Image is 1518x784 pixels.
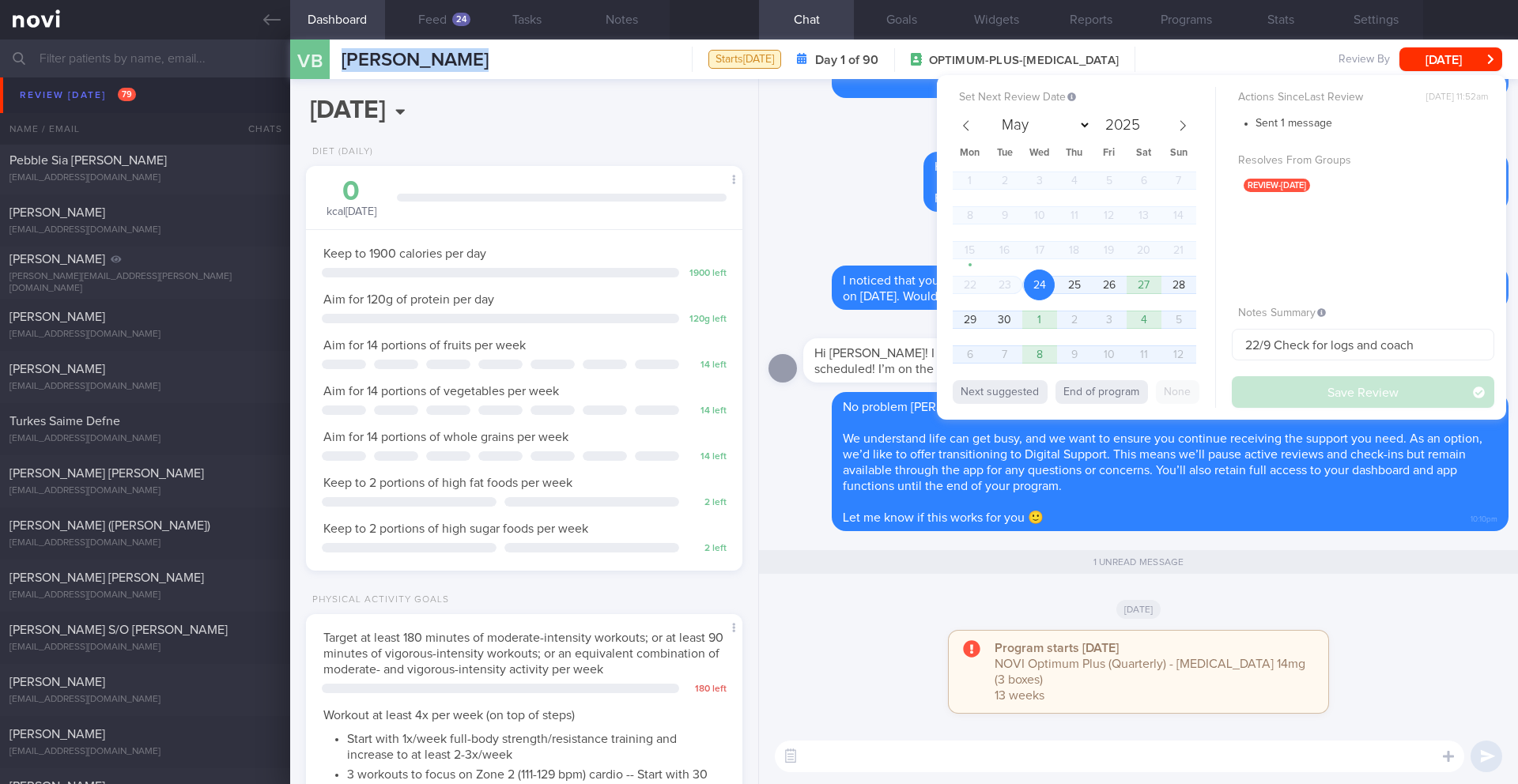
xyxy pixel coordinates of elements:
[9,433,281,445] div: [EMAIL_ADDRESS][DOMAIN_NAME]
[1127,149,1161,159] span: Sat
[1024,269,1055,300] span: September 24, 2025
[1339,53,1390,67] span: Review By
[9,467,204,480] span: [PERSON_NAME] [PERSON_NAME]
[687,268,727,280] div: 1900 left
[9,485,281,497] div: [EMAIL_ADDRESS][DOMAIN_NAME]
[815,52,878,68] strong: Day 1 of 90
[323,522,588,535] span: Keep to 2 portions of high sugar foods per week
[9,676,105,688] span: [PERSON_NAME]
[9,728,105,741] span: [PERSON_NAME]
[9,311,105,323] span: [PERSON_NAME]
[687,360,727,371] div: 14 left
[9,624,228,636] span: [PERSON_NAME] S/O [PERSON_NAME]
[687,405,727,417] div: 14 left
[953,149,987,159] span: Mon
[323,477,572,489] span: Keep to 2 portions of high fat foods per week
[843,401,1010,413] span: No problem [PERSON_NAME].
[323,293,494,306] span: Aim for 120g of protein per day
[1426,92,1488,104] span: [DATE] 11:52am
[953,380,1048,404] button: Next suggested
[323,431,568,443] span: Aim for 14 portions of whole grains per week
[954,339,985,370] span: October 6, 2025
[1128,304,1159,335] span: October 4, 2025
[1163,304,1194,335] span: October 5, 2025
[1055,380,1148,404] button: End of program
[1093,339,1124,370] span: October 10, 2025
[1128,339,1159,370] span: October 11, 2025
[9,381,281,393] div: [EMAIL_ADDRESS][DOMAIN_NAME]
[1092,149,1127,159] span: Fri
[1099,118,1142,133] input: Year
[1059,269,1089,300] span: September 25, 2025
[687,314,727,326] div: 120 g left
[9,154,167,167] span: Pebble Sia [PERSON_NAME]
[1238,91,1488,105] label: Actions Since Last Review
[9,329,281,341] div: [EMAIL_ADDRESS][DOMAIN_NAME]
[687,497,727,509] div: 2 left
[1093,304,1124,335] span: October 3, 2025
[323,385,559,398] span: Aim for 14 portions of vegetables per week
[323,631,723,676] span: Target at least 180 minutes of moderate-intensity workouts; or at least 90 minutes of vigorous-in...
[814,347,1407,375] span: Hi [PERSON_NAME]! I haven’t been able to check-in regularly here, but I do have my next appointme...
[987,149,1022,159] span: Tue
[995,658,1305,686] span: NOVI Optimum Plus (Quarterly) - [MEDICAL_DATA] 14mg (3 boxes)
[9,206,105,219] span: [PERSON_NAME]
[1238,154,1488,168] label: Resolves From Groups
[1256,113,1494,131] li: Sent 1 message
[989,304,1020,335] span: September 30, 2025
[995,642,1119,654] strong: Program starts [DATE]
[708,50,781,70] div: Starts [DATE]
[959,91,1209,105] label: Set Next Review Date
[843,432,1482,492] span: We understand life can get busy, and we want to ensure you continue receiving the support you nee...
[9,253,105,266] span: [PERSON_NAME]
[843,274,1489,303] span: I noticed that you don’t have a review appointment scheduled with [PERSON_NAME] yet, and your pro...
[306,594,449,606] div: Physical Activity Goals
[1024,304,1055,335] span: October 1, 2025
[995,689,1044,702] span: 13 weeks
[9,102,105,115] span: [PERSON_NAME]
[1059,339,1089,370] span: October 9, 2025
[1024,339,1055,370] span: October 8, 2025
[687,451,727,463] div: 14 left
[954,304,985,335] span: September 29, 2025
[995,113,1091,138] select: Month
[9,363,105,375] span: [PERSON_NAME]
[1163,269,1194,300] span: September 28, 2025
[1128,269,1159,300] span: September 27, 2025
[9,415,120,428] span: Turkes Saime Defne
[306,146,373,158] div: Diet (Daily)
[9,571,204,584] span: [PERSON_NAME] [PERSON_NAME]
[9,519,210,532] span: [PERSON_NAME] ([PERSON_NAME])
[935,160,1160,173] span: Hi [PERSON_NAME], how are you doing?
[9,172,281,184] div: [EMAIL_ADDRESS][DOMAIN_NAME]
[323,339,526,352] span: Aim for 14 portions of fruits per week
[1399,47,1502,71] button: [DATE]
[687,543,727,555] div: 2 left
[322,178,381,220] div: kcal [DATE]
[347,727,725,763] li: Start with 1x/week full-body strength/resistance training and increase to at least 2-3x/week
[9,224,281,236] div: [EMAIL_ADDRESS][DOMAIN_NAME]
[342,51,489,70] span: [PERSON_NAME]
[1244,179,1310,192] span: review-[DATE]
[9,590,281,601] div: [EMAIL_ADDRESS][DOMAIN_NAME]
[9,120,281,132] div: [EMAIL_ADDRESS][DOMAIN_NAME]
[9,694,281,706] div: [EMAIL_ADDRESS][DOMAIN_NAME]
[1116,600,1161,619] span: [DATE]
[9,537,281,549] div: [EMAIL_ADDRESS][DOMAIN_NAME]
[687,684,727,695] div: 180 left
[843,511,1044,524] span: Let me know if this works for you 🙂
[1022,149,1057,159] span: Wed
[929,53,1119,69] span: OPTIMUM-PLUS-[MEDICAL_DATA]
[9,642,281,654] div: [EMAIL_ADDRESS][DOMAIN_NAME]
[1163,339,1194,370] span: October 12, 2025
[9,271,281,295] div: [PERSON_NAME][EMAIL_ADDRESS][PERSON_NAME][DOMAIN_NAME]
[280,30,339,91] div: VB
[935,192,1457,205] span: Feel free to let me know if you have any questions or if there's any way we can support you 🙂
[1238,307,1326,318] span: Notes Summary
[1161,149,1196,159] span: Sun
[989,339,1020,370] span: October 7, 2025
[1471,510,1497,525] span: 10:10pm
[1059,304,1089,335] span: October 2, 2025
[1057,149,1092,159] span: Thu
[322,178,381,205] div: 0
